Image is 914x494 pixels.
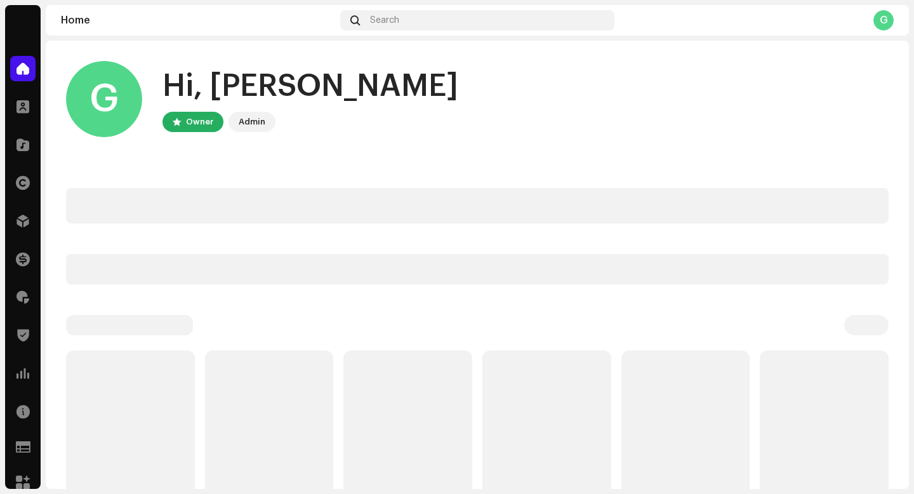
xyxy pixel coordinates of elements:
[873,10,894,30] div: G
[61,15,335,25] div: Home
[239,114,265,130] div: Admin
[162,66,458,107] div: Hi, [PERSON_NAME]
[186,114,213,130] div: Owner
[370,15,399,25] span: Search
[66,61,142,137] div: G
